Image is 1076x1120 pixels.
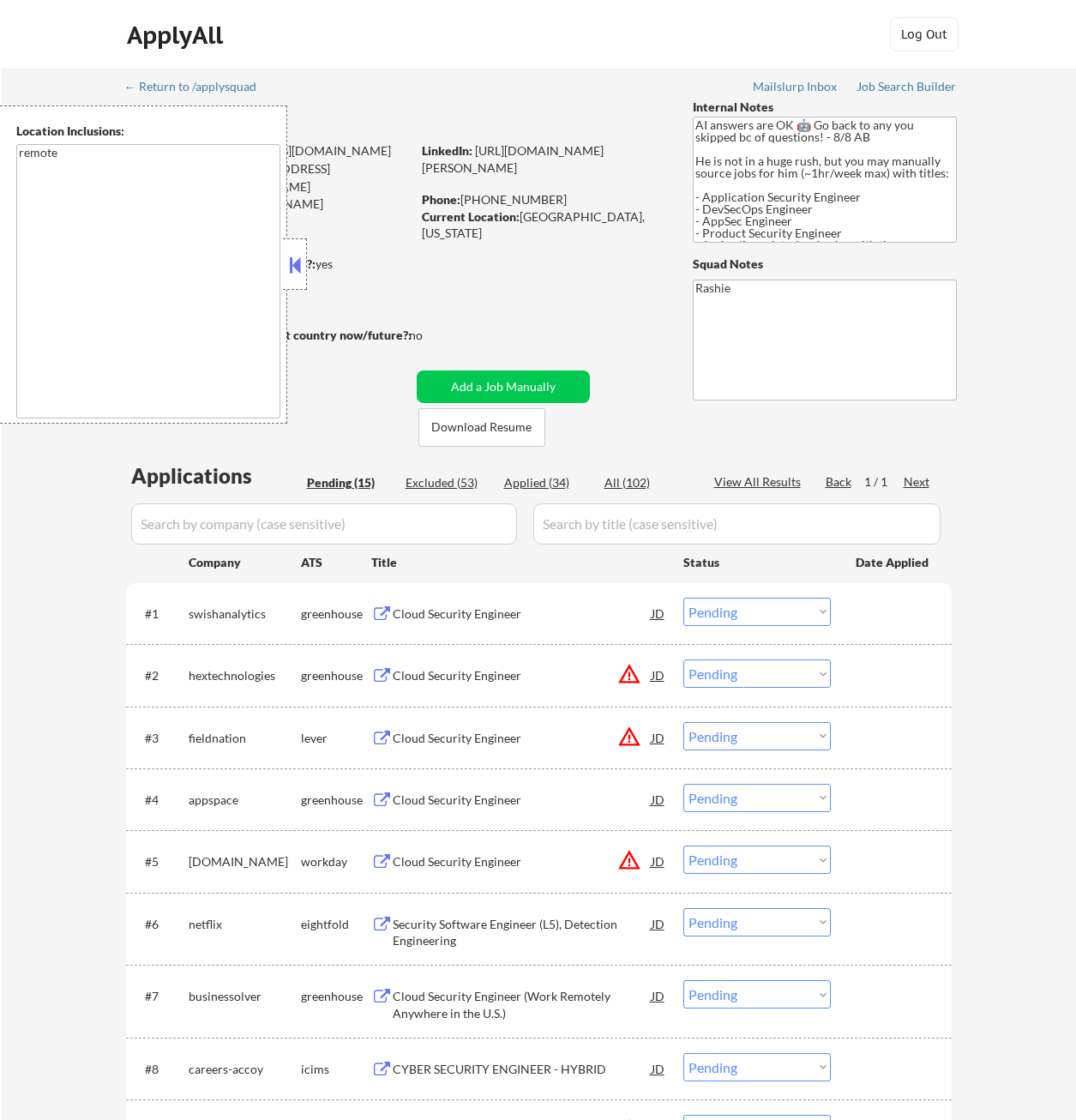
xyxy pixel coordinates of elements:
[826,473,853,491] div: Back
[409,327,458,344] div: no
[301,988,371,1005] div: greenhouse
[124,80,273,97] a: ← Return to /applysquad
[189,988,301,1005] div: businessolver
[189,792,301,809] div: appspace
[301,792,371,809] div: greenhouse
[650,1053,667,1084] div: JD
[617,848,641,872] button: warning_amber
[393,916,652,949] div: Security Software Engineer (L5), Detection Engineering
[393,605,652,623] div: Cloud Security Engineer
[650,659,667,690] div: JD
[417,370,590,403] button: Add a Job Manually
[864,473,904,491] div: 1 / 1
[145,792,175,809] div: #4
[393,1061,652,1078] div: CYBER SECURITY ENGINEER - HYBRID
[753,80,839,97] a: Mailslurp Inbox
[617,662,641,686] button: warning_amber
[301,730,371,747] div: lever
[301,554,371,571] div: ATS
[189,667,301,684] div: hextechnologies
[307,474,393,491] div: Pending (15)
[650,980,667,1011] div: JD
[422,143,472,158] strong: LinkedIn:
[145,605,175,623] div: #1
[145,916,175,933] div: #6
[683,546,831,577] div: Status
[617,725,641,749] button: warning_amber
[422,208,664,242] div: [GEOGRAPHIC_DATA], [US_STATE]
[301,605,371,623] div: greenhouse
[604,474,690,491] div: All (102)
[393,988,652,1021] div: Cloud Security Engineer (Work Remotely Anywhere in the U.S.)
[856,554,931,571] div: Date Applied
[693,256,957,273] div: Squad Notes
[650,846,667,876] div: JD
[857,81,957,93] div: Job Search Builder
[650,908,667,939] div: JD
[857,80,957,97] a: Job Search Builder
[301,853,371,870] div: workday
[418,408,545,447] button: Download Resume
[301,667,371,684] div: greenhouse
[504,474,590,491] div: Applied (34)
[393,792,652,809] div: Cloud Security Engineer
[189,916,301,933] div: netflix
[127,21,228,50] div: ApplyAll
[145,853,175,870] div: #5
[650,722,667,753] div: JD
[145,730,175,747] div: #3
[890,17,959,51] button: Log Out
[904,473,931,491] div: Next
[753,81,839,93] div: Mailslurp Inbox
[145,1061,175,1078] div: #8
[714,473,806,491] div: View All Results
[650,784,667,815] div: JD
[406,474,491,491] div: Excluded (53)
[189,1061,301,1078] div: careers-accoy
[16,123,280,140] div: Location Inclusions:
[422,191,664,208] div: [PHONE_NUMBER]
[693,99,957,116] div: Internal Notes
[533,503,941,545] input: Search by title (case sensitive)
[422,143,604,175] a: [URL][DOMAIN_NAME][PERSON_NAME]
[371,554,667,571] div: Title
[422,192,460,207] strong: Phone:
[131,503,517,545] input: Search by company (case sensitive)
[131,466,301,486] div: Applications
[145,988,175,1005] div: #7
[393,730,652,747] div: Cloud Security Engineer
[422,209,520,224] strong: Current Location:
[393,853,652,870] div: Cloud Security Engineer
[124,81,273,93] div: ← Return to /applysquad
[189,730,301,747] div: fieldnation
[145,667,175,684] div: #2
[301,1061,371,1078] div: icims
[650,598,667,629] div: JD
[393,667,652,684] div: Cloud Security Engineer
[301,916,371,933] div: eightfold
[189,605,301,623] div: swishanalytics
[189,853,301,870] div: [DOMAIN_NAME]
[189,554,301,571] div: Company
